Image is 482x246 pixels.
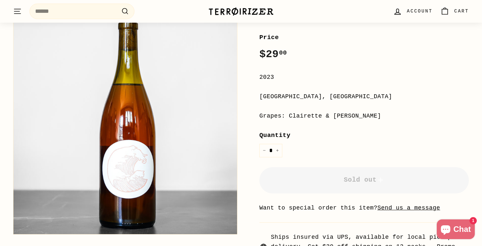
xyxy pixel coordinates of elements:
img: Deferlante Orange [13,10,237,234]
sup: 00 [279,49,287,56]
div: 2023 [259,73,469,82]
li: Want to special order this item? [259,203,469,213]
span: Cart [454,8,469,15]
div: [GEOGRAPHIC_DATA], [GEOGRAPHIC_DATA] [259,92,469,101]
button: Increase item quantity by one [272,144,282,157]
input: quantity [259,144,282,157]
div: Grapes: Clairette & [PERSON_NAME] [259,111,469,121]
a: Send us a message [377,205,440,211]
label: Price [259,33,469,42]
span: Account [407,8,432,15]
span: Sold out [344,176,384,184]
a: Account [389,2,436,21]
button: Sold out [259,167,469,193]
button: Reduce item quantity by one [259,144,269,157]
span: $29 [259,48,287,60]
inbox-online-store-chat: Shopify online store chat [435,219,477,241]
label: Quantity [259,130,469,140]
a: Cart [436,2,473,21]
